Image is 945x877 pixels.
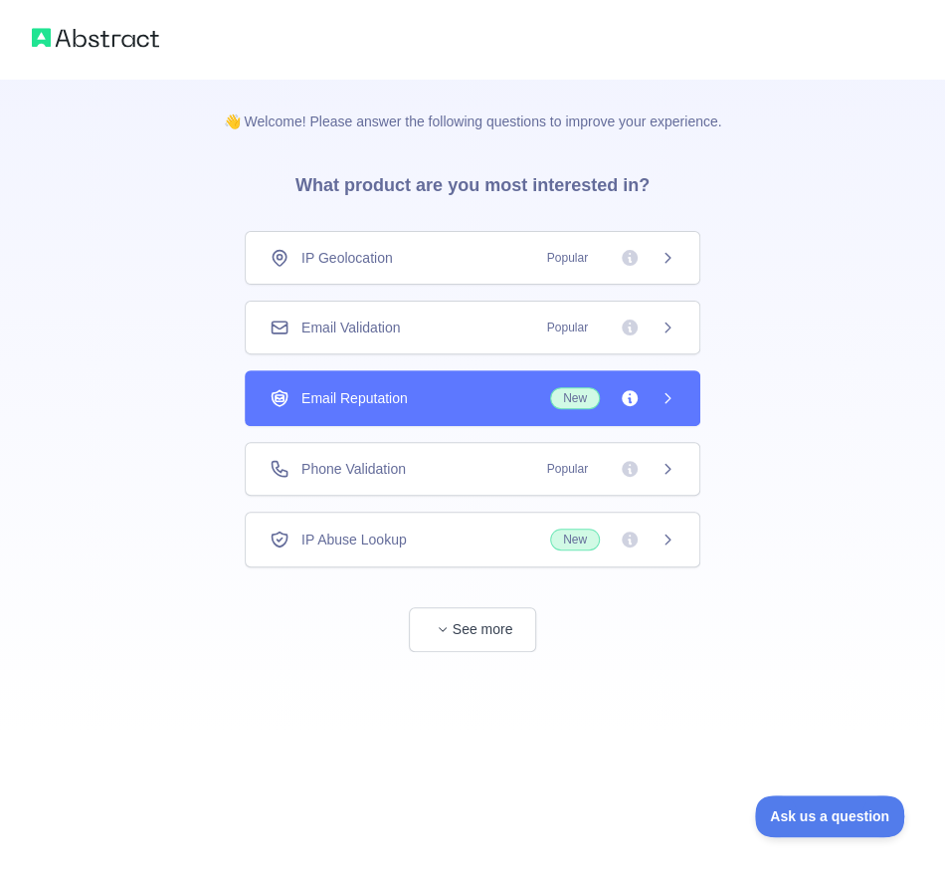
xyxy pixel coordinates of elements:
[301,248,393,268] span: IP Geolocation
[301,388,408,408] span: Email Reputation
[301,318,400,337] span: Email Validation
[535,459,600,479] span: Popular
[755,795,905,837] iframe: Toggle Customer Support
[301,459,406,479] span: Phone Validation
[409,607,536,652] button: See more
[550,387,600,409] span: New
[550,529,600,550] span: New
[301,530,407,549] span: IP Abuse Lookup
[32,24,159,52] img: Abstract logo
[535,248,600,268] span: Popular
[264,131,681,231] h3: What product are you most interested in?
[192,80,754,131] p: 👋 Welcome! Please answer the following questions to improve your experience.
[535,318,600,337] span: Popular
